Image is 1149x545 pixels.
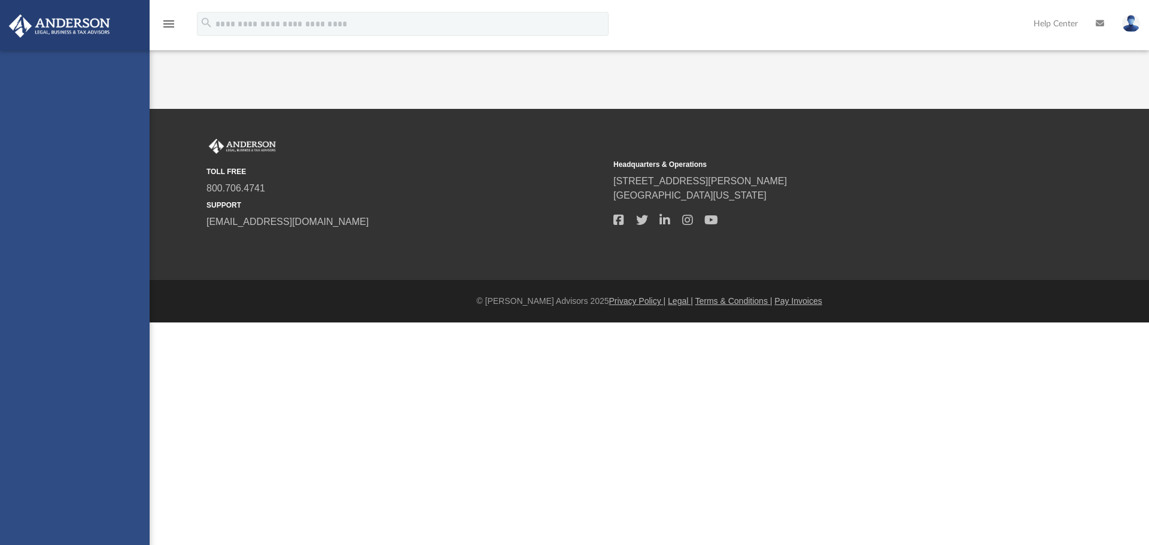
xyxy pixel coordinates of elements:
img: Anderson Advisors Platinum Portal [206,139,278,154]
i: search [200,16,213,29]
a: Privacy Policy | [609,296,666,306]
a: Legal | [668,296,693,306]
img: User Pic [1122,15,1140,32]
small: Headquarters & Operations [613,159,1012,170]
a: [GEOGRAPHIC_DATA][US_STATE] [613,190,767,200]
a: [EMAIL_ADDRESS][DOMAIN_NAME] [206,217,369,227]
a: menu [162,23,176,31]
a: [STREET_ADDRESS][PERSON_NAME] [613,176,787,186]
a: Terms & Conditions | [695,296,773,306]
small: TOLL FREE [206,166,605,177]
div: © [PERSON_NAME] Advisors 2025 [150,295,1149,307]
a: Pay Invoices [774,296,822,306]
i: menu [162,17,176,31]
small: SUPPORT [206,200,605,211]
img: Anderson Advisors Platinum Portal [5,14,114,38]
a: 800.706.4741 [206,183,265,193]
